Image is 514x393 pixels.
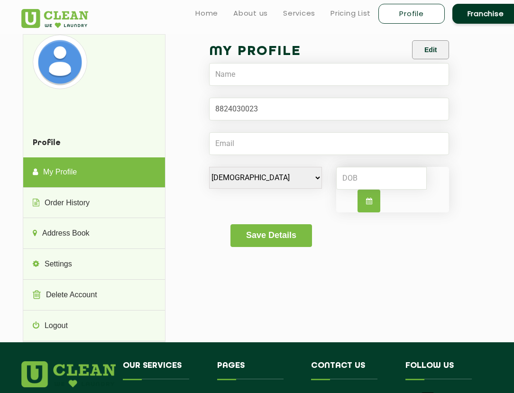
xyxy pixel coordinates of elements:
img: logo.png [21,361,116,387]
h4: Profile [23,129,165,157]
h4: Pages [217,361,297,379]
a: Settings [23,249,165,280]
a: About us [233,8,268,19]
button: Edit [412,40,449,59]
h2: My Profile [209,40,329,63]
a: My Profile [23,157,165,188]
input: Phone [209,98,449,120]
img: avatardefault_92824.png [35,37,85,87]
h4: Follow us [405,361,493,379]
h4: Contact us [311,361,391,379]
a: Logout [23,311,165,341]
input: Name [209,63,449,86]
a: Services [283,8,315,19]
a: Order History [23,188,165,219]
img: UClean Laundry and Dry Cleaning [21,9,88,28]
input: Email [209,132,449,155]
a: Profile [378,4,445,24]
a: Delete Account [23,280,165,311]
a: Home [195,8,218,19]
button: Save Details [230,224,312,247]
h4: Our Services [123,361,203,379]
input: DOB [336,167,426,190]
a: Pricing List [330,8,371,19]
a: Address Book [23,219,165,249]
